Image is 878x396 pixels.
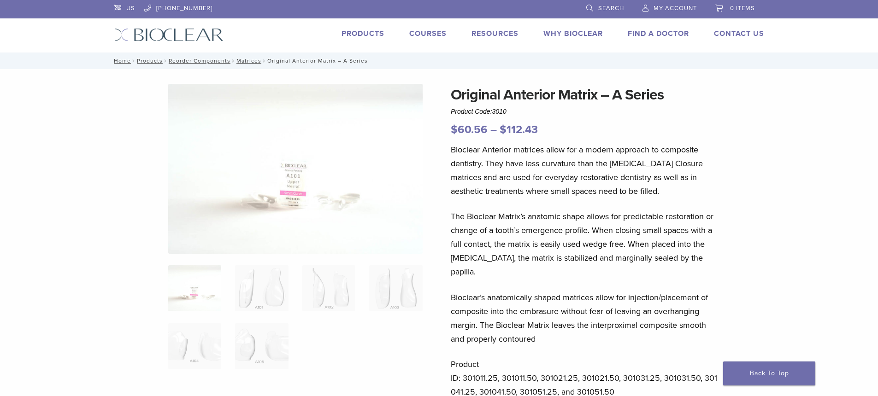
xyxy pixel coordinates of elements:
span: Search [598,5,624,12]
a: Courses [409,29,447,38]
span: / [230,58,236,63]
p: Bioclear’s anatomically shaped matrices allow for injection/placement of composite into the embra... [451,291,722,346]
a: Products [342,29,384,38]
img: Bioclear [114,28,224,41]
img: Anterior Original A Series Matrices [168,84,423,254]
span: – [490,123,497,136]
p: Bioclear Anterior matrices allow for a modern approach to composite dentistry. They have less cur... [451,143,722,198]
span: 0 items [730,5,755,12]
span: / [131,58,137,63]
p: The Bioclear Matrix’s anatomic shape allows for predictable restoration or change of a tooth’s em... [451,210,722,279]
img: Anterior-Original-A-Series-Matrices-324x324.jpg [168,265,221,311]
img: Original Anterior Matrix - A Series - Image 2 [235,265,288,311]
h1: Original Anterior Matrix – A Series [451,84,722,106]
a: Products [137,58,163,64]
a: Resources [471,29,519,38]
a: Back To Top [723,361,815,385]
nav: Original Anterior Matrix – A Series [107,52,771,69]
span: Product Code: [451,108,507,115]
a: Contact Us [714,29,764,38]
a: Reorder Components [169,58,230,64]
span: 3010 [492,108,507,115]
img: Original Anterior Matrix - A Series - Image 6 [235,323,288,369]
img: Original Anterior Matrix - A Series - Image 4 [369,265,422,311]
img: Original Anterior Matrix - A Series - Image 5 [168,323,221,369]
span: $ [500,123,507,136]
a: Home [111,58,131,64]
a: Matrices [236,58,261,64]
img: Original Anterior Matrix - A Series - Image 3 [302,265,355,311]
span: / [261,58,267,63]
a: Find A Doctor [628,29,689,38]
bdi: 60.56 [451,123,488,136]
a: Why Bioclear [543,29,603,38]
span: $ [451,123,458,136]
bdi: 112.43 [500,123,538,136]
span: / [163,58,169,63]
span: My Account [654,5,697,12]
